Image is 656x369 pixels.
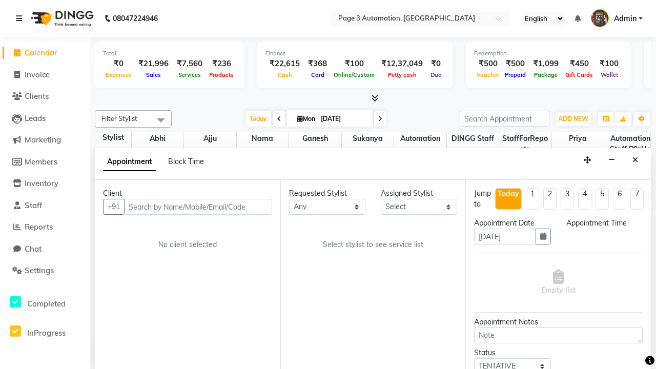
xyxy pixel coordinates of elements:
[474,317,643,327] div: Appointment Notes
[3,134,87,146] a: Marketing
[543,188,557,210] li: 2
[103,49,236,58] div: Total
[318,111,369,127] input: 2025-09-01
[598,71,621,78] span: Wallet
[591,9,609,27] img: Admin
[25,157,57,167] span: Members
[143,71,163,78] span: Sales
[289,132,341,145] span: Ganesh
[541,270,576,296] span: Empty list
[385,71,419,78] span: Petty cash
[428,71,444,78] span: Due
[331,58,377,70] div: ₹100
[295,115,318,122] span: Mon
[25,135,61,145] span: Marketing
[377,58,427,70] div: ₹12,37,049
[25,113,46,123] span: Leads
[563,58,596,70] div: ₹450
[614,13,637,24] span: Admin
[103,153,156,171] span: Appointment
[25,265,54,275] span: Settings
[95,132,131,143] div: Stylist
[556,112,591,126] button: ADD NEW
[25,200,42,210] span: Staff
[552,132,604,145] span: Priya
[289,188,365,199] div: Requested Stylist
[124,199,272,215] input: Search by Name/Mobile/Email/Code
[474,218,550,229] div: Appointment Date
[630,188,644,210] li: 7
[566,218,643,229] div: Appointment Time
[613,188,626,210] li: 6
[103,58,134,70] div: ₹0
[3,221,87,233] a: Reports
[529,58,563,70] div: ₹1,099
[245,111,271,127] span: Today
[101,114,137,122] span: Filter Stylist
[474,71,502,78] span: Voucher
[3,265,87,277] a: Settings
[561,188,574,210] li: 3
[103,188,272,199] div: Client
[25,178,58,188] span: Inventory
[207,71,236,78] span: Products
[128,239,248,250] div: No client selected
[113,4,158,33] b: 08047224946
[176,71,203,78] span: Services
[103,71,134,78] span: Expenses
[304,58,331,70] div: ₹368
[27,328,66,338] span: InProgress
[460,111,549,127] input: Search Appointment
[265,58,304,70] div: ₹22,615
[474,347,550,358] div: Status
[502,71,528,78] span: Prepaid
[3,113,87,125] a: Leads
[563,71,596,78] span: Gift Cards
[3,156,87,168] a: Members
[3,91,87,102] a: Clients
[558,115,588,122] span: ADD NEW
[25,222,53,232] span: Reports
[132,132,184,145] span: Abhi
[596,188,609,210] li: 5
[25,70,50,79] span: Invoice
[596,58,623,70] div: ₹100
[25,48,57,57] span: Calendar
[184,132,236,145] span: Ajju
[265,49,445,58] div: Finance
[173,58,207,70] div: ₹7,560
[502,58,529,70] div: ₹500
[323,239,423,250] span: Select stylist to see service list
[103,199,125,215] button: +91
[628,152,643,168] button: Close
[342,132,394,145] span: Sukanya
[331,71,377,78] span: Online/Custom
[499,132,551,156] span: StaffForReports
[498,189,519,199] div: Today
[237,132,289,145] span: Nama
[27,299,66,309] span: Completed
[531,71,560,78] span: Package
[275,71,295,78] span: Cash
[309,71,327,78] span: Card
[474,58,502,70] div: ₹500
[3,243,87,255] a: Chat
[427,58,445,70] div: ₹0
[26,4,96,33] img: logo
[474,188,491,210] div: Jump to
[526,188,539,210] li: 1
[578,188,591,210] li: 4
[207,58,236,70] div: ₹236
[474,229,536,244] input: yyyy-mm-dd
[447,132,499,145] span: DINGG Staff
[474,49,623,58] div: Redemption
[168,157,204,166] span: Block Time
[25,244,42,254] span: Chat
[3,69,87,81] a: Invoice
[134,58,173,70] div: ₹21,996
[25,91,49,101] span: Clients
[3,47,87,59] a: Calendar
[3,178,87,190] a: Inventory
[3,200,87,212] a: Staff
[381,188,457,199] div: Assigned Stylist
